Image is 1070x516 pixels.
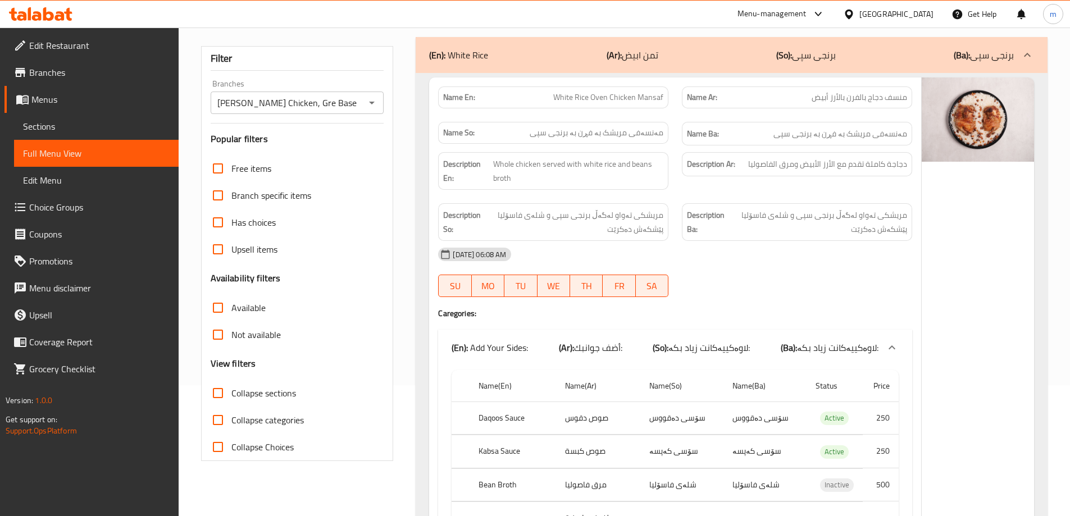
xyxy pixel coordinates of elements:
button: SA [636,275,668,297]
span: Collapse Choices [231,440,294,454]
span: Edit Menu [23,173,170,187]
span: Whole chicken served with white rice and beans broth [493,157,663,185]
span: White Rice Oven Chicken Mansaf [553,92,663,103]
td: مرق فاصوليا [556,468,640,501]
strong: Name Ar: [687,92,717,103]
span: Free items [231,162,271,175]
span: Upsell [29,308,170,322]
td: صوص كبسة [556,435,640,468]
th: Kabsa Sauce [470,435,556,468]
th: Status [807,370,863,402]
span: Has choices [231,216,276,229]
button: MO [472,275,504,297]
button: TH [570,275,603,297]
span: Inactive [820,478,854,491]
span: Active [820,445,849,458]
span: MO [476,278,500,294]
strong: Name So: [443,127,475,139]
th: Name(Ar) [556,370,640,402]
td: 250 [863,435,899,468]
a: Upsell [4,302,179,328]
span: مریشکی تەواو لەگەڵ برنجی سپی و شلەی فاسۆلیا پێشکەش دەکرێت [485,208,664,236]
span: SU [443,278,467,294]
button: FR [603,275,635,297]
div: [GEOGRAPHIC_DATA] [859,8,934,20]
button: Open [364,95,380,111]
th: Bean Broth [470,468,556,501]
a: Promotions [4,248,179,275]
th: Price [863,370,899,402]
td: سۆسی کەپسە [640,435,723,468]
div: Active [820,412,849,425]
a: Coverage Report [4,328,179,355]
b: (En): [429,47,445,63]
span: Branches [29,66,170,79]
div: Menu-management [737,7,807,21]
span: SA [640,278,664,294]
td: سۆسی دەقووس [640,401,723,435]
span: Menu disclaimer [29,281,170,295]
span: Promotions [29,254,170,268]
span: دجاجة كاملة تقدم مع الأرز الأبيض ومرق الفاصوليا [748,157,907,171]
span: Branch specific items [231,189,311,202]
span: TU [509,278,532,294]
span: أضف جوانبك: [574,339,622,356]
b: (So): [776,47,792,63]
p: برنجی سپی [954,48,1014,62]
th: Name(En) [470,370,556,402]
td: سۆسی دەقووس [723,401,807,435]
span: Full Menu View [23,147,170,160]
span: منسف دجاج بالفرن بالأرز أبيض [812,92,907,103]
span: لاوەکییەکانت زیاد بکە: [797,339,878,356]
strong: Description Ba: [687,208,727,236]
span: مریشکی تەواو لەگەڵ برنجی سپی و شلەی فاسۆلیا پێشکەش دەکرێت [729,208,907,236]
span: Available [231,301,266,314]
a: Support.OpsPlatform [6,423,77,438]
td: سۆسی کەپسە [723,435,807,468]
th: Name(Ba) [723,370,807,402]
a: Choice Groups [4,194,179,221]
strong: Name Ba: [687,127,719,141]
span: Upsell items [231,243,277,256]
span: Active [820,412,849,424]
strong: Description En: [443,157,491,185]
h4: Caregories: [438,308,912,319]
span: TH [575,278,598,294]
a: Coupons [4,221,179,248]
td: شلەی فاسۆلیا [723,468,807,501]
b: (So): [653,339,668,356]
a: Menus [4,86,179,113]
span: Version: [6,393,33,408]
div: (En): White Rice(Ar):تمن ابيض(So):برنجی سپی(Ba):برنجی سپی [416,37,1048,73]
span: مەنسەفی مریشک بە فڕن بە برنجی سپی [530,127,663,139]
span: [DATE] 06:08 AM [448,249,511,260]
td: شلەی فاسۆلیا [640,468,723,501]
b: (Ba): [954,47,970,63]
div: Active [820,445,849,459]
span: WE [542,278,566,294]
span: لاوەکییەکانت زیاد بکە: [668,339,750,356]
b: (Ba): [781,339,797,356]
a: Sections [14,113,179,140]
h3: Popular filters [211,133,384,145]
p: White Rice [429,48,488,62]
span: FR [607,278,631,294]
span: Sections [23,120,170,133]
b: (Ar): [607,47,622,63]
span: Choice Groups [29,200,170,214]
span: مەنسەفی مریشک بە فڕن بە برنجی سپی [773,127,907,141]
b: (En): [452,339,468,356]
p: برنجی سپی [776,48,836,62]
span: Not available [231,328,281,341]
strong: Description So: [443,208,482,236]
h3: View filters [211,357,256,370]
span: Grocery Checklist [29,362,170,376]
span: m [1050,8,1057,20]
span: Get support on: [6,412,57,427]
strong: Description Ar: [687,157,735,171]
span: Menus [31,93,170,106]
a: Edit Restaurant [4,32,179,59]
div: Inactive [820,478,854,492]
span: Edit Restaurant [29,39,170,52]
button: WE [538,275,570,297]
